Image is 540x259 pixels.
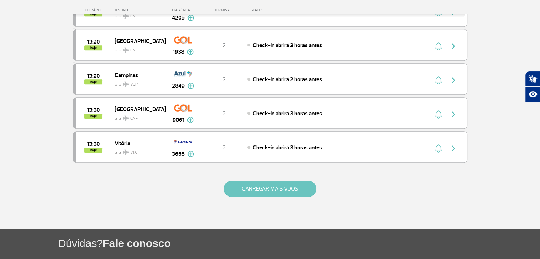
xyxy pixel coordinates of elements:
span: GIG [115,77,160,88]
span: 2025-08-25 13:30:00 [87,108,100,112]
span: Fale conosco [103,237,171,249]
span: hoje [84,114,102,119]
img: seta-direita-painel-voo.svg [449,110,458,119]
span: hoje [84,45,102,50]
span: 1938 [173,48,184,56]
button: Abrir tradutor de língua de sinais. [525,71,540,87]
span: 2 [223,42,226,49]
span: Check-in abrirá 2 horas antes [253,76,322,83]
img: mais-info-painel-voo.svg [187,151,194,157]
div: Plugin de acessibilidade da Hand Talk. [525,71,540,102]
span: GIG [115,145,160,156]
span: hoje [84,148,102,153]
img: seta-direita-painel-voo.svg [449,42,458,50]
span: GIG [115,43,160,54]
span: 2025-08-25 13:30:00 [87,142,100,147]
img: sino-painel-voo.svg [435,110,442,119]
img: destiny_airplane.svg [123,149,129,155]
h1: Dúvidas? [58,236,540,250]
span: 2 [223,144,226,151]
span: 4205 [172,13,185,22]
div: CIA AÉREA [165,8,201,12]
span: Campinas [115,70,160,79]
div: STATUS [247,8,305,12]
span: CNF [130,115,138,122]
img: mais-info-painel-voo.svg [187,117,194,123]
img: mais-info-painel-voo.svg [187,49,194,55]
button: Abrir recursos assistivos. [525,87,540,102]
img: sino-painel-voo.svg [435,42,442,50]
span: Check-in abrirá 3 horas antes [253,110,322,117]
span: 9061 [173,116,184,124]
span: [GEOGRAPHIC_DATA] [115,104,160,114]
span: 3666 [172,150,185,158]
span: GIG [115,111,160,122]
img: destiny_airplane.svg [123,81,129,87]
span: VCP [130,81,138,88]
img: seta-direita-painel-voo.svg [449,144,458,153]
img: sino-painel-voo.svg [435,76,442,84]
span: Check-in abrirá 3 horas antes [253,42,322,49]
img: mais-info-painel-voo.svg [187,83,194,89]
span: 2849 [172,82,185,90]
span: 2025-08-25 13:20:00 [87,39,100,44]
button: CARREGAR MAIS VOOS [224,181,316,197]
img: destiny_airplane.svg [123,115,129,121]
div: DESTINO [114,8,165,12]
img: destiny_airplane.svg [123,47,129,53]
img: mais-info-painel-voo.svg [187,15,194,21]
span: CNF [130,47,138,54]
span: hoje [84,79,102,84]
span: Check-in abrirá 3 horas antes [253,144,322,151]
span: 2025-08-25 13:20:00 [87,73,100,78]
div: TERMINAL [201,8,247,12]
span: 2 [223,76,226,83]
div: HORÁRIO [75,8,114,12]
span: Vitória [115,138,160,148]
img: seta-direita-painel-voo.svg [449,76,458,84]
img: sino-painel-voo.svg [435,144,442,153]
span: VIX [130,149,137,156]
span: [GEOGRAPHIC_DATA] [115,36,160,45]
span: 2 [223,110,226,117]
